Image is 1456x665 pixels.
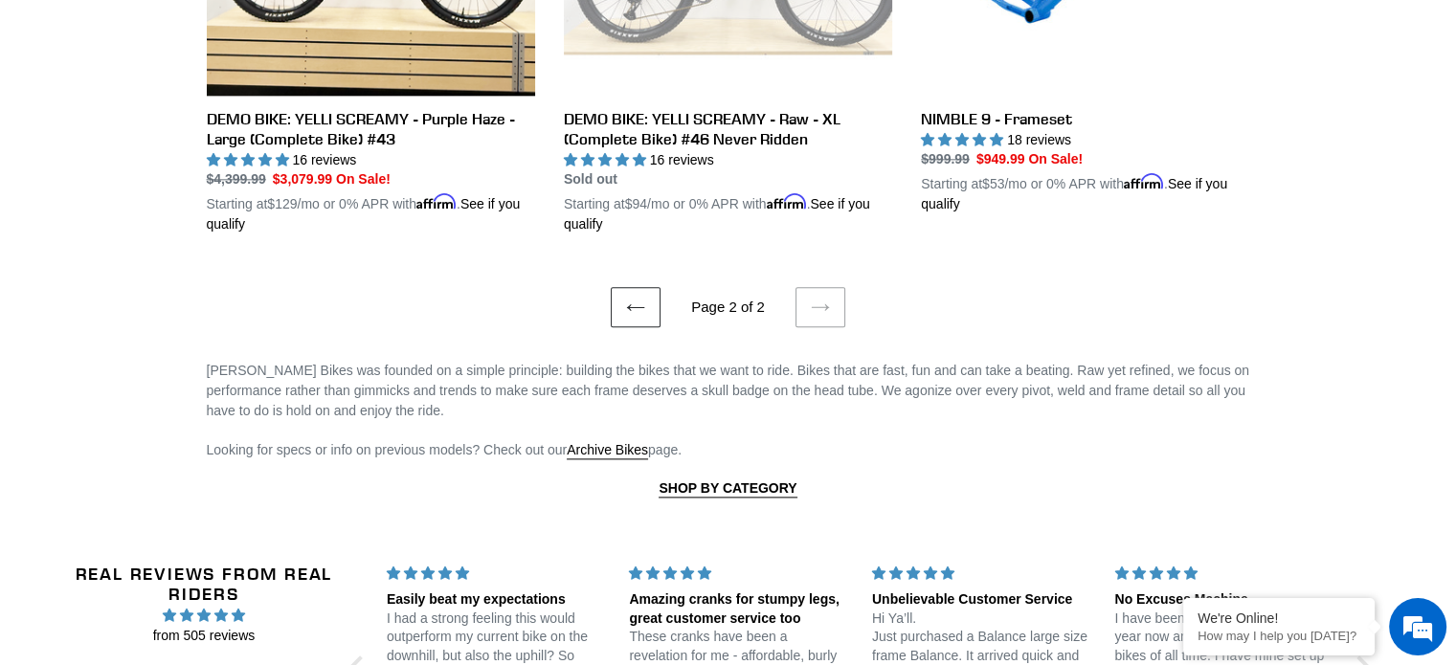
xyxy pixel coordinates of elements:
[314,10,360,55] div: Minimize live chat window
[1198,610,1360,626] div: We're Online!
[111,207,264,400] span: We're online!
[1198,629,1360,643] p: How may I help you today?
[629,590,849,628] div: Amazing cranks for stumpy legs, great customer service too
[21,105,50,134] div: Navigation go back
[567,442,648,459] a: Archive Bikes
[61,96,109,144] img: d_696896380_company_1647369064580_696896380
[10,454,365,521] textarea: Type your message and hit 'Enter'
[207,442,683,459] span: Looking for specs or info on previous models? Check out our page.
[73,564,335,605] h2: Real Reviews from Real Riders
[629,564,849,584] div: 5 stars
[1114,564,1334,584] div: 5 stars
[659,480,796,498] a: SHOP BY CATEGORY
[665,297,792,319] li: Page 2 of 2
[659,480,796,496] strong: SHOP BY CATEGORY
[1114,590,1334,610] div: No Excuses Machine
[128,107,350,132] div: Chat with us now
[73,626,335,646] span: from 505 reviews
[872,590,1092,610] div: Unbelievable Customer Service
[387,564,607,584] div: 5 stars
[73,605,335,626] span: 4.96 stars
[387,590,607,610] div: Easily beat my expectations
[207,361,1250,421] p: [PERSON_NAME] Bikes was founded on a simple principle: building the bikes that we want to ride. B...
[872,564,1092,584] div: 5 stars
